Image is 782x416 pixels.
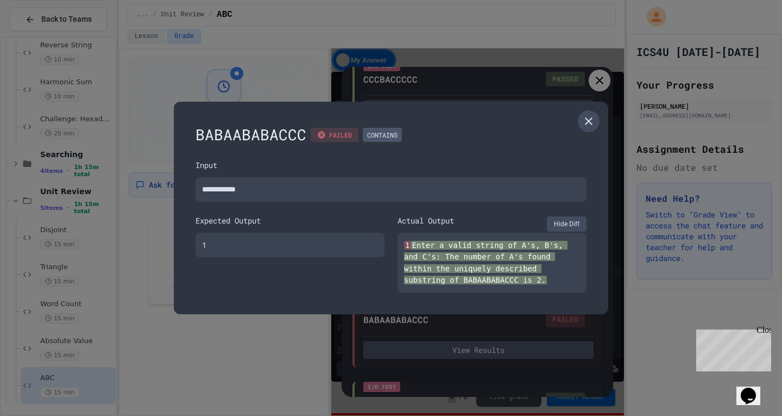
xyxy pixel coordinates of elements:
div: BABAABABACCC [195,123,586,146]
div: Chat with us now!Close [4,4,75,69]
span: Enter a valid string of A's, B's, and C's: The number of A's found within the uniquely described ... [404,241,567,285]
div: CONTAINS [363,128,402,142]
div: Expected Output [195,215,384,226]
div: FAILED [311,128,358,142]
div: Input [195,159,586,171]
button: Hide Diff [547,216,586,232]
iframe: chat widget [736,372,771,405]
div: 1 [195,233,384,257]
div: Actual Output [398,215,454,226]
span: 1 [404,241,411,250]
iframe: chat widget [692,325,771,371]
